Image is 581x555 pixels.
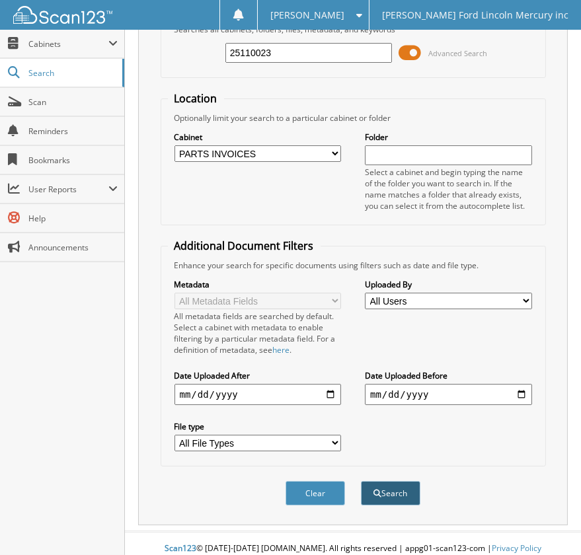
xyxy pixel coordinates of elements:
label: Uploaded By [365,279,531,290]
legend: Location [168,91,224,106]
span: Scan [28,96,118,108]
div: Select a cabinet and begin typing the name of the folder you want to search in. If the name match... [365,166,531,211]
span: Help [28,213,118,224]
a: here [273,344,290,355]
legend: Additional Document Filters [168,239,321,253]
button: Search [361,481,420,505]
label: Cabinet [174,131,341,143]
span: Advanced Search [428,48,487,58]
button: Clear [286,481,345,505]
label: Folder [365,131,531,143]
label: Date Uploaded After [174,370,341,381]
label: Date Uploaded Before [365,370,531,381]
span: Cabinets [28,38,108,50]
span: Scan123 [165,542,196,554]
span: Bookmarks [28,155,118,166]
span: User Reports [28,184,108,195]
input: start [174,384,341,405]
label: File type [174,421,341,432]
span: [PERSON_NAME] Ford Lincoln Mercury inc [382,11,568,19]
a: Privacy Policy [492,542,541,554]
span: Search [28,67,116,79]
span: Reminders [28,126,118,137]
span: [PERSON_NAME] [270,11,344,19]
input: end [365,384,531,405]
div: All metadata fields are searched by default. Select a cabinet with metadata to enable filtering b... [174,311,341,355]
iframe: Chat Widget [515,492,581,555]
div: Optionally limit your search to a particular cabinet or folder [168,112,539,124]
label: Metadata [174,279,341,290]
div: Enhance your search for specific documents using filters such as date and file type. [168,260,539,271]
span: Announcements [28,242,118,253]
img: scan123-logo-white.svg [13,6,112,24]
